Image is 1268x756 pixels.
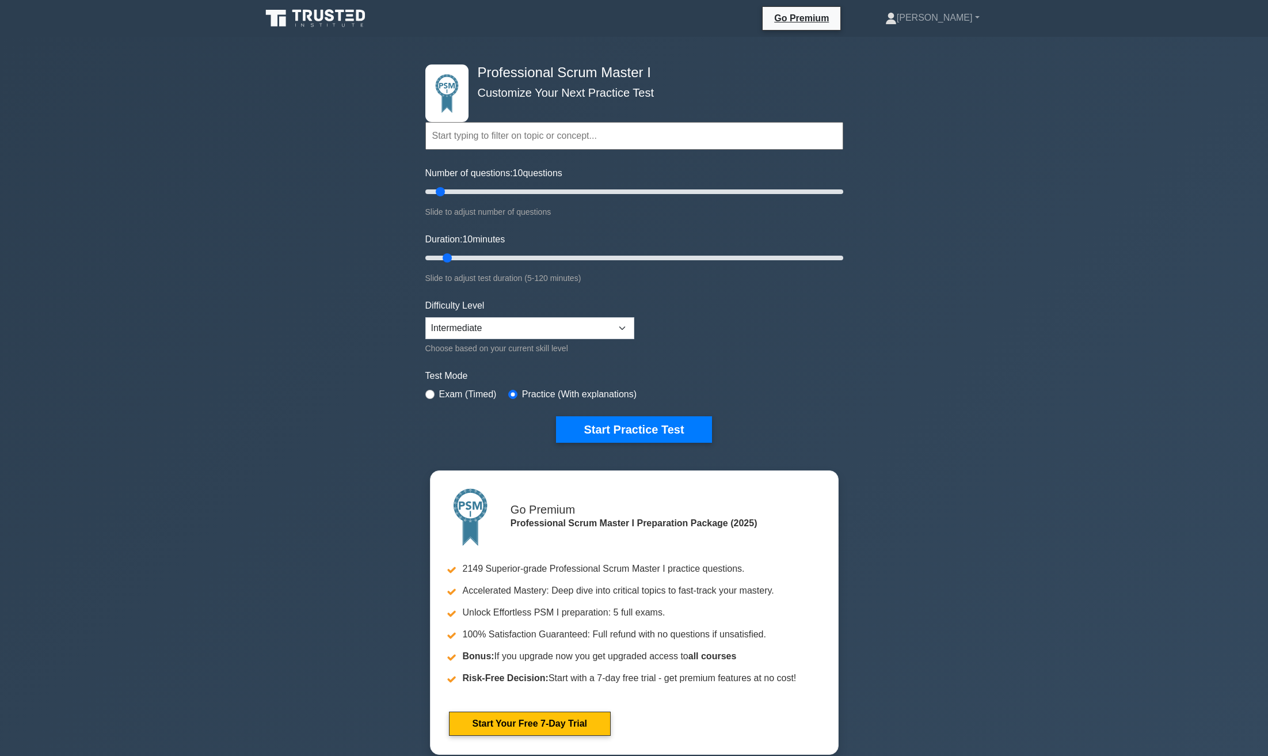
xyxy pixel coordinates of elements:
[556,416,711,443] button: Start Practice Test
[767,11,836,25] a: Go Premium
[425,369,843,383] label: Test Mode
[473,64,787,81] h4: Professional Scrum Master I
[425,205,843,219] div: Slide to adjust number of questions
[439,388,497,401] label: Exam (Timed)
[513,168,523,178] span: 10
[522,388,637,401] label: Practice (With explanations)
[449,712,611,736] a: Start Your Free 7-Day Trial
[858,6,1007,29] a: [PERSON_NAME]
[425,233,505,246] label: Duration: minutes
[425,299,485,313] label: Difficulty Level
[425,166,562,180] label: Number of questions: questions
[425,122,843,150] input: Start typing to filter on topic or concept...
[425,341,634,355] div: Choose based on your current skill level
[462,234,473,244] span: 10
[425,271,843,285] div: Slide to adjust test duration (5-120 minutes)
